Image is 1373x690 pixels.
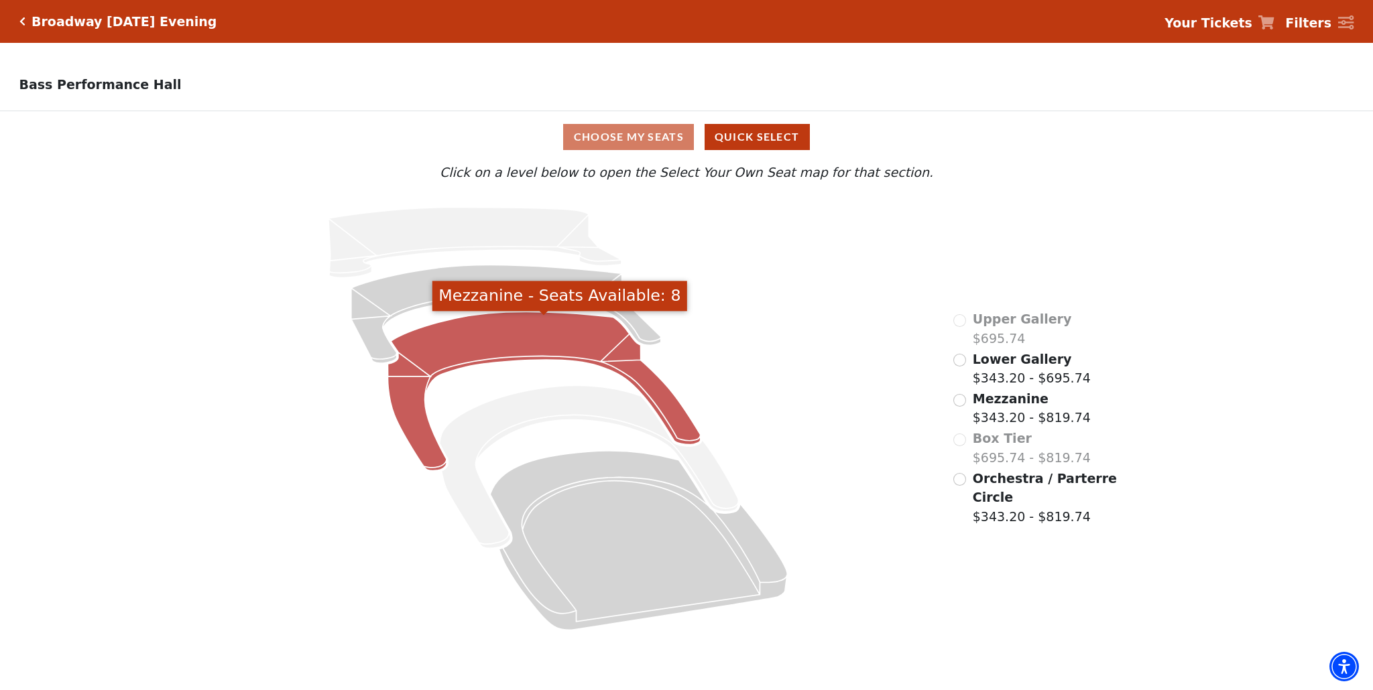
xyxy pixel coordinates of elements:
[705,124,810,150] button: Quick Select
[32,14,217,29] h5: Broadway [DATE] Evening
[19,17,25,26] a: Click here to go back to filters
[973,391,1049,406] span: Mezzanine
[973,469,1119,527] label: $343.20 - $819.74
[1165,15,1252,30] strong: Your Tickets
[181,163,1192,182] p: Click on a level below to open the Select Your Own Seat map for that section.
[490,451,787,630] path: Orchestra / Parterre Circle - Seats Available: 1
[1285,15,1331,30] strong: Filters
[973,429,1091,467] label: $695.74 - $819.74
[973,350,1091,388] label: $343.20 - $695.74
[953,354,966,366] input: Lower Gallery$343.20 - $695.74
[973,471,1117,505] span: Orchestra / Parterre Circle
[973,431,1032,445] span: Box Tier
[432,281,687,312] div: Mezzanine - Seats Available: 8
[351,265,661,364] path: Lower Gallery - Seats Available: 38
[973,352,1072,366] span: Lower Gallery
[1285,13,1354,33] a: Filters
[329,208,621,278] path: Upper Gallery - Seats Available: 0
[973,389,1091,427] label: $343.20 - $819.74
[1329,652,1359,681] div: Accessibility Menu
[953,473,966,486] input: Orchestra / Parterre Circle$343.20 - $819.74
[973,309,1072,348] label: $695.74
[973,312,1072,326] span: Upper Gallery
[1165,13,1274,33] a: Your Tickets
[953,394,966,407] input: Mezzanine$343.20 - $819.74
